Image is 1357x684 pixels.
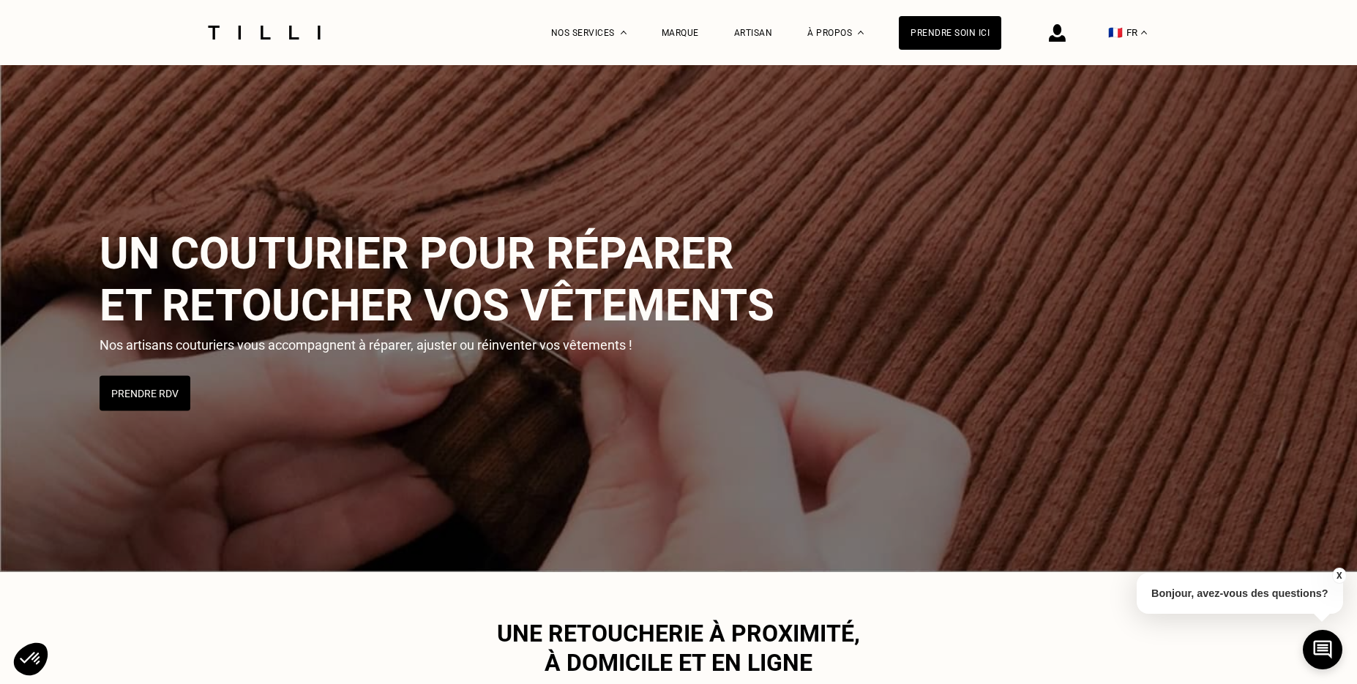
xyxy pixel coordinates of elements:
a: Prendre soin ici [899,16,1001,50]
span: à domicile et en ligne [545,649,812,677]
a: Marque [662,28,699,38]
button: X [1331,568,1346,584]
p: Bonjour, avez-vous des questions? [1137,573,1343,614]
img: Menu déroulant [621,31,627,34]
img: Logo du service de couturière Tilli [203,26,326,40]
a: Artisan [734,28,773,38]
span: Un couturier pour réparer [100,227,733,279]
img: Menu déroulant à propos [858,31,864,34]
p: Nos artisans couturiers vous accompagnent à réparer, ajuster ou réinventer vos vêtements ! [100,337,642,352]
span: 🇫🇷 [1108,26,1123,40]
img: icône connexion [1049,24,1066,42]
span: Une retoucherie à proximité, [497,620,860,647]
button: Prendre RDV [100,375,190,410]
img: menu déroulant [1141,31,1147,34]
span: et retoucher vos vêtements [100,279,774,331]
